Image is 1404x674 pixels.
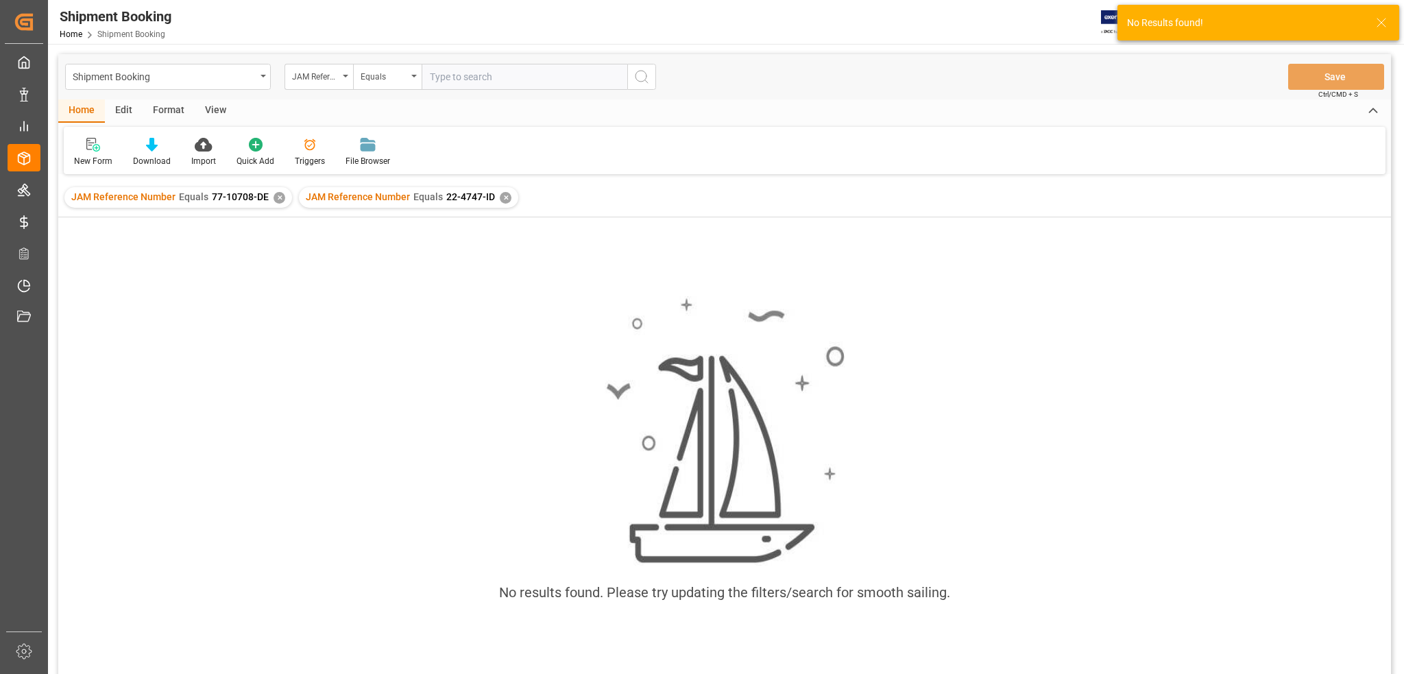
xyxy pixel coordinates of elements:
span: 77-10708-DE [212,191,269,202]
input: Type to search [422,64,627,90]
button: search button [627,64,656,90]
div: New Form [74,155,112,167]
span: JAM Reference Number [306,191,410,202]
span: Equals [179,191,208,202]
div: File Browser [346,155,390,167]
div: Download [133,155,171,167]
button: open menu [285,64,353,90]
div: ✕ [500,192,511,204]
div: Import [191,155,216,167]
button: open menu [353,64,422,90]
div: View [195,99,237,123]
div: ✕ [274,192,285,204]
div: JAM Reference Number [292,67,339,83]
button: Save [1288,64,1384,90]
div: Triggers [295,155,325,167]
button: open menu [65,64,271,90]
img: smooth_sailing.jpeg [605,296,845,566]
span: 22-4747-ID [446,191,495,202]
div: Edit [105,99,143,123]
span: Equals [413,191,443,202]
div: Equals [361,67,407,83]
div: Shipment Booking [60,6,171,27]
div: Quick Add [237,155,274,167]
img: Exertis%20JAM%20-%20Email%20Logo.jpg_1722504956.jpg [1101,10,1148,34]
a: Home [60,29,82,39]
div: No Results found! [1127,16,1363,30]
span: JAM Reference Number [71,191,175,202]
span: Ctrl/CMD + S [1318,89,1358,99]
div: Format [143,99,195,123]
div: Home [58,99,105,123]
div: Shipment Booking [73,67,256,84]
div: No results found. Please try updating the filters/search for smooth sailing. [499,582,950,603]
